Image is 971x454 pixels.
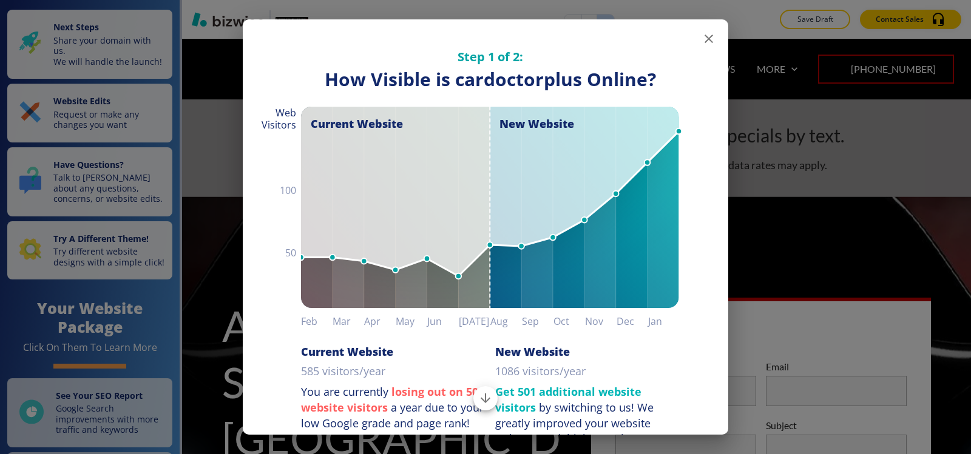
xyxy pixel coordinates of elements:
p: You are currently a year due to your low Google grade and page rank! [301,384,486,431]
strong: Get 501 additional website visitors [495,384,641,415]
h6: Sep [522,313,553,330]
h6: Current Website [301,344,393,359]
h6: May [396,313,427,330]
h6: Jun [427,313,459,330]
h6: Dec [617,313,648,330]
h6: [DATE] [459,313,490,330]
h6: Jan [648,313,680,330]
h6: Nov [585,313,617,330]
p: 585 visitors/year [301,364,385,379]
h6: Aug [490,313,522,330]
p: 1086 visitors/year [495,364,586,379]
h6: Mar [333,313,364,330]
h6: Apr [364,313,396,330]
button: Scroll to bottom [473,386,498,410]
h6: New Website [495,344,570,359]
h6: Feb [301,313,333,330]
h6: Oct [553,313,585,330]
strong: losing out on 501 website visitors [301,384,484,415]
